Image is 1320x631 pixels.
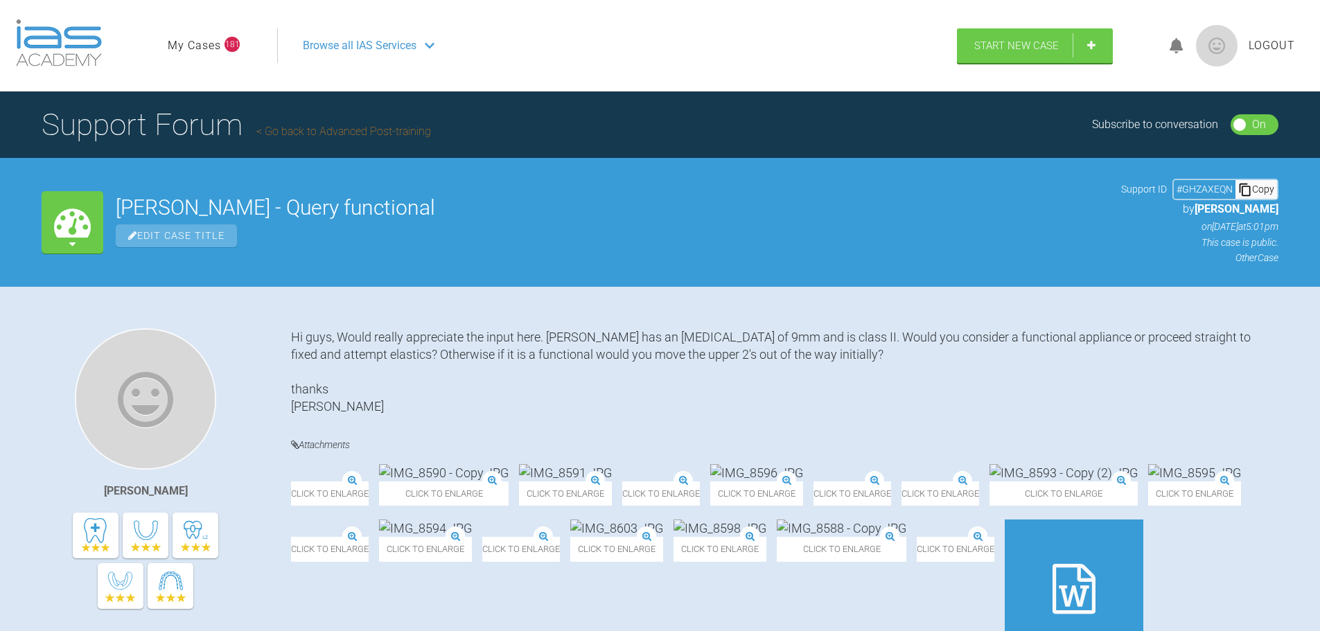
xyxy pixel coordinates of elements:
span: 181 [225,37,240,52]
span: Edit Case Title [116,224,237,247]
h1: Support Forum [42,100,431,149]
span: [PERSON_NAME] [1195,202,1278,215]
img: IMG_8588 - Copy.JPG [777,519,906,537]
a: My Cases [168,37,221,55]
div: # GHZAXEQN [1174,181,1235,197]
div: [PERSON_NAME] [104,482,188,500]
span: Click to enlarge [989,481,1138,506]
img: Eamon OReilly [75,328,216,470]
div: Subscribe to conversation [1092,116,1218,134]
img: logo-light.3e3ef733.png [16,19,102,66]
span: Click to enlarge [379,537,472,561]
span: Click to enlarge [622,481,700,506]
span: Click to enlarge [291,481,369,506]
span: Click to enlarge [570,537,663,561]
img: IMG_8594.JPG [379,519,472,537]
p: Other Case [1121,250,1278,265]
span: Click to enlarge [519,481,612,506]
span: Start New Case [974,39,1059,52]
a: Logout [1249,37,1295,55]
div: Copy [1235,180,1277,198]
div: On [1252,116,1266,134]
span: Click to enlarge [901,481,979,506]
span: Click to enlarge [1148,481,1241,506]
h4: Attachments [291,436,1278,454]
p: This case is public. [1121,235,1278,250]
img: IMG_8590 - Copy.JPG [379,464,509,481]
img: IMG_8598.JPG [674,519,766,537]
span: Click to enlarge [379,481,509,506]
div: Hi guys, Would really appreciate the input here. [PERSON_NAME] has an [MEDICAL_DATA] of 9mm and i... [291,328,1278,416]
img: profile.png [1196,25,1238,66]
span: Browse all IAS Services [303,37,416,55]
span: Click to enlarge [674,537,766,561]
h2: [PERSON_NAME] - Query functional [116,197,1109,218]
span: Click to enlarge [777,537,906,561]
img: IMG_8603.JPG [570,519,663,537]
span: Support ID [1121,181,1167,197]
img: IMG_8595.JPG [1148,464,1241,481]
p: by [1121,200,1278,218]
span: Click to enlarge [291,537,369,561]
a: Go back to Advanced Post-training [256,125,431,138]
img: IMG_8593 - Copy (2).JPG [989,464,1138,481]
p: on [DATE] at 5:01pm [1121,219,1278,234]
span: Click to enlarge [813,481,891,506]
img: IMG_8591.JPG [519,464,612,481]
span: Click to enlarge [917,537,994,561]
a: Start New Case [957,28,1113,63]
span: Click to enlarge [482,537,560,561]
span: Click to enlarge [710,481,803,506]
img: IMG_8596.JPG [710,464,803,481]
